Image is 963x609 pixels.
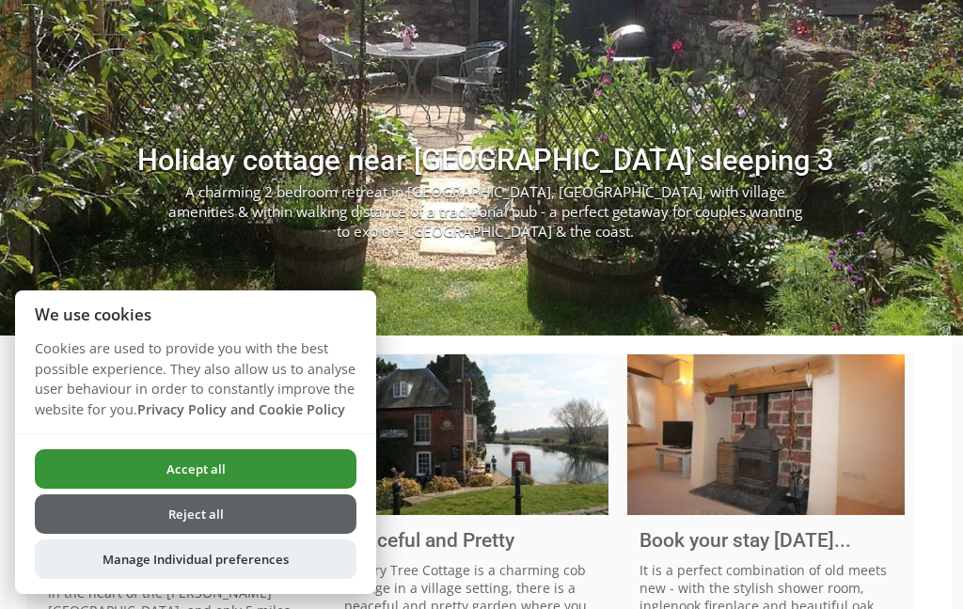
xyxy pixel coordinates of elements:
p: Cookies are used to provide you with the best possible experience. They also allow us to analyse ... [15,338,376,433]
p: A charming 2 bedroom retreat in [GEOGRAPHIC_DATA], [GEOGRAPHIC_DATA], with village amenities & wi... [164,182,806,242]
button: Manage Individual preferences [35,539,356,579]
h2: Peaceful and Pretty [344,529,597,552]
img: front-room.full.jpg [627,354,904,515]
h2: Book your stay [DATE]... [639,529,892,552]
button: Accept all [35,449,356,489]
h2: We use cookies [15,305,376,323]
img: local.full.jpg [332,354,608,515]
button: Reject all [35,494,356,534]
a: Privacy Policy and Cookie Policy [137,400,345,418]
h2: Holiday cottage near [GEOGRAPHIC_DATA] sleeping 3 [26,143,944,178]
